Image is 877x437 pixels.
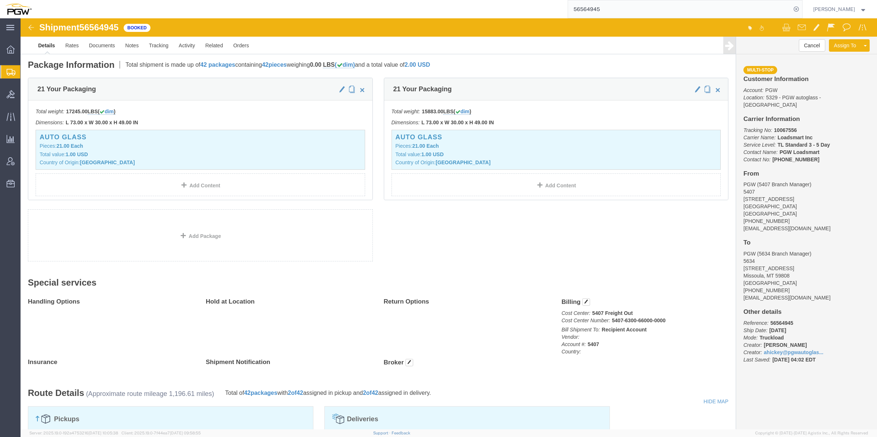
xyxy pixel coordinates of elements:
[373,431,392,435] a: Support
[88,431,118,435] span: [DATE] 10:05:38
[170,431,201,435] span: [DATE] 09:58:55
[392,431,410,435] a: Feedback
[755,430,868,436] span: Copyright © [DATE]-[DATE] Agistix Inc., All Rights Reserved
[5,4,32,15] img: logo
[813,5,867,14] button: [PERSON_NAME]
[121,431,201,435] span: Client: 2025.19.0-7f44ea7
[29,431,118,435] span: Server: 2025.19.0-192a4753216
[813,5,855,13] span: Ksenia Gushchina-Kerecz
[21,18,877,429] iframe: FS Legacy Container
[568,0,791,18] input: Search for shipment number, reference number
